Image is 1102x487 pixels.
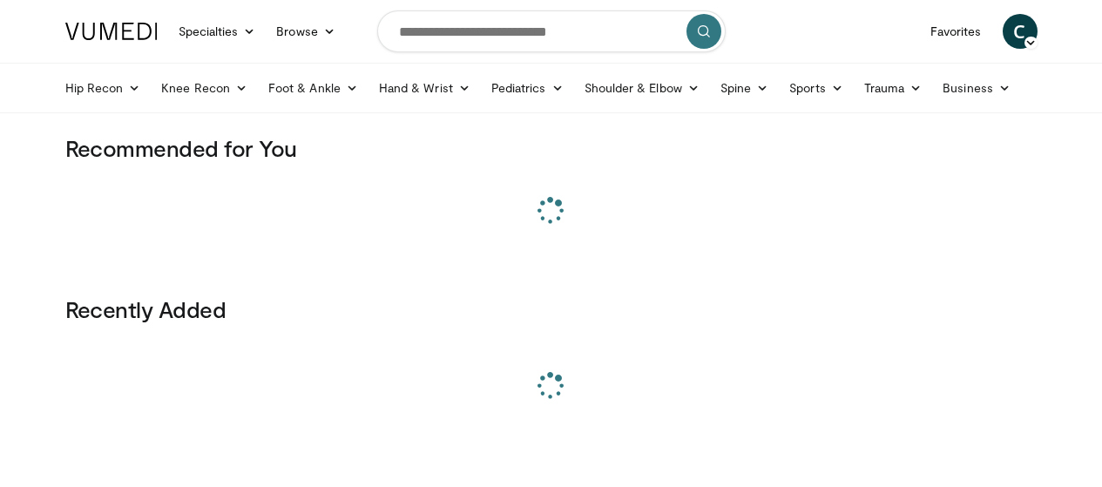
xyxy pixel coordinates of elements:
h3: Recently Added [65,295,1038,323]
a: C [1003,14,1038,49]
h3: Recommended for You [65,134,1038,162]
a: Browse [266,14,346,49]
a: Knee Recon [151,71,258,105]
a: Shoulder & Elbow [574,71,710,105]
a: Sports [779,71,854,105]
img: VuMedi Logo [65,23,158,40]
a: Spine [710,71,779,105]
a: Favorites [920,14,992,49]
a: Hand & Wrist [368,71,481,105]
input: Search topics, interventions [377,10,726,52]
a: Foot & Ankle [258,71,368,105]
a: Trauma [854,71,933,105]
a: Hip Recon [55,71,152,105]
a: Pediatrics [481,71,574,105]
a: Specialties [168,14,267,49]
a: Business [932,71,1021,105]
